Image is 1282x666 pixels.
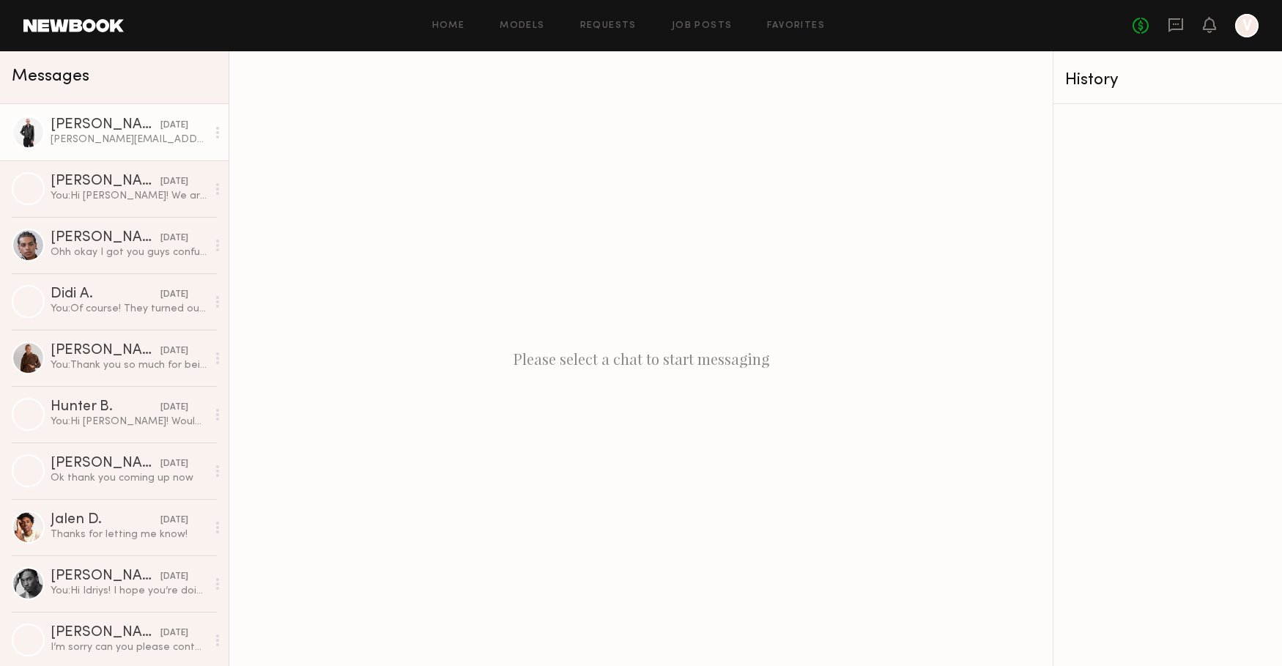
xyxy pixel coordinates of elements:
[51,231,160,245] div: [PERSON_NAME]
[160,344,188,358] div: [DATE]
[51,287,160,302] div: Didi A.
[51,569,160,584] div: [PERSON_NAME]
[160,288,188,302] div: [DATE]
[500,21,544,31] a: Models
[51,133,207,147] div: [PERSON_NAME][EMAIL_ADDRESS][DOMAIN_NAME]
[12,68,89,85] span: Messages
[160,175,188,189] div: [DATE]
[51,344,160,358] div: [PERSON_NAME]
[51,174,160,189] div: [PERSON_NAME]
[767,21,825,31] a: Favorites
[160,232,188,245] div: [DATE]
[51,584,207,598] div: You: Hi Idriys! I hope you’re doing well! I’m reaching out to see if you’d be available for a sho...
[160,401,188,415] div: [DATE]
[51,358,207,372] div: You: Thank you so much for being a part of the shoot Nik!
[51,528,207,541] div: Thanks for letting me know!
[160,119,188,133] div: [DATE]
[160,626,188,640] div: [DATE]
[51,415,207,429] div: You: Hi [PERSON_NAME]! Would you be free for a FREE REFILLS Shoot [DATE] from 10am-5pm?
[672,21,733,31] a: Job Posts
[229,51,1053,666] div: Please select a chat to start messaging
[51,471,207,485] div: Ok thank you coming up now
[51,640,207,654] div: I’m sorry can you please contact [PERSON_NAME][EMAIL_ADDRESS][DOMAIN_NAME]
[51,513,160,528] div: Jalen D.
[160,570,188,584] div: [DATE]
[51,302,207,316] div: You: Of course! They turned out so great. Thank you again for being apart of our shoot!
[51,626,160,640] div: [PERSON_NAME] [PERSON_NAME]
[160,457,188,471] div: [DATE]
[160,514,188,528] div: [DATE]
[51,189,207,203] div: You: Hi [PERSON_NAME]! We are shooting for one of our brands @freerefillsreadywear this weekend f...
[432,21,465,31] a: Home
[51,245,207,259] div: Ohh okay I got you guys confused for some reason. My bad!
[51,456,160,471] div: [PERSON_NAME]
[580,21,637,31] a: Requests
[51,118,160,133] div: [PERSON_NAME]
[1065,72,1270,89] div: History
[51,400,160,415] div: Hunter B.
[1235,14,1259,37] a: V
